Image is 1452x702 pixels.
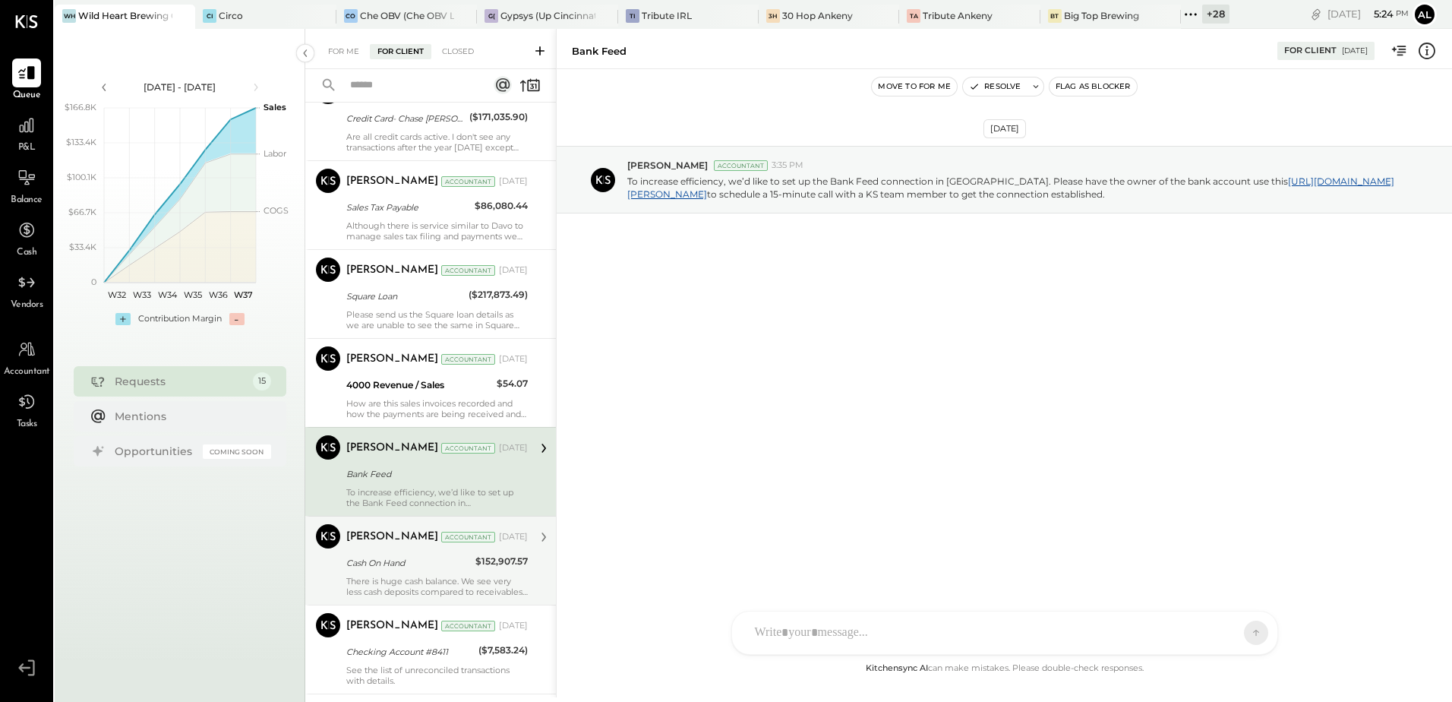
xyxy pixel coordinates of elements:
text: W32 [107,289,125,300]
div: [DATE] [1327,7,1409,21]
text: W34 [157,289,177,300]
div: Square Loan [346,289,464,304]
div: There is huge cash balance. We see very less cash deposits compared to receivables. This was adju... [346,576,528,597]
p: To increase efficiency, we’d like to set up the Bank Feed connection in [GEOGRAPHIC_DATA]. Please... [627,175,1400,201]
a: [URL][DOMAIN_NAME][PERSON_NAME] [627,175,1394,200]
text: Sales [264,102,286,112]
div: Coming Soon [203,444,271,459]
div: Accountant [441,443,495,454]
div: 3H [766,9,780,23]
div: Mentions [115,409,264,424]
span: Cash [17,246,36,260]
div: To increase efficiency, we’d like to set up the Bank Feed connection in [GEOGRAPHIC_DATA]. Please... [346,487,528,508]
text: 0 [91,277,96,287]
button: Al [1413,2,1437,27]
div: [PERSON_NAME] [346,352,438,367]
div: ($171,035.90) [469,109,528,125]
div: 15 [253,372,271,391]
span: Tasks [17,418,37,432]
a: Vendors [1,268,52,312]
div: G( [485,9,498,23]
div: [PERSON_NAME] [346,530,438,545]
div: [PERSON_NAME] [346,174,438,189]
span: P&L [18,141,36,155]
div: Although there is service similar to Davo to manage sales tax filing and payments we have not obs... [346,220,528,242]
text: Labor [264,148,286,159]
div: [DATE] [499,175,528,188]
div: Are all credit cards active. I don't see any transactions after the year [DATE] except one in [DA... [346,131,528,153]
div: Bank Feed [346,466,523,482]
div: Accountant [441,354,495,365]
text: W33 [133,289,151,300]
div: [DATE] [499,620,528,632]
text: $33.4K [69,242,96,252]
a: P&L [1,111,52,155]
span: [PERSON_NAME] [627,159,708,172]
div: [DATE] [1342,46,1368,56]
div: Sales Tax Payable [346,200,470,215]
div: See the list of unreconciled transactions with details. [346,665,528,686]
div: [PERSON_NAME] [346,618,438,634]
div: How are this sales invoices recorded and how the payments are being received and settled? [346,398,528,419]
div: Contribution Margin [138,313,222,325]
div: Big Top Brewing [1064,9,1139,22]
text: COGS [264,205,289,216]
div: For Client [1284,45,1337,57]
div: Closed [434,44,481,59]
div: ($217,873.49) [469,287,528,302]
text: W36 [208,289,227,300]
div: Accountant [714,160,768,171]
text: $166.8K [65,102,96,112]
div: Accountant [441,176,495,187]
div: Ci [203,9,216,23]
div: 30 Hop Ankeny [782,9,853,22]
div: Wild Heart Brewing Company [78,9,172,22]
span: Accountant [4,365,50,379]
div: Opportunities [115,444,195,459]
text: W37 [233,289,252,300]
div: WH [62,9,76,23]
div: Accountant [441,532,495,542]
div: [DATE] [983,119,1026,138]
div: For Client [370,44,431,59]
div: [DATE] - [DATE] [115,81,245,93]
div: Cash On Hand [346,555,471,571]
div: $86,080.44 [475,198,528,213]
span: 3:35 PM [772,160,803,172]
div: Accountant [441,621,495,631]
a: Accountant [1,335,52,379]
span: Queue [13,89,41,103]
div: Accountant [441,265,495,276]
div: Gypsys (Up Cincinnati LLC) - Ignite [500,9,595,22]
text: W35 [183,289,201,300]
div: copy link [1308,6,1324,22]
div: TI [626,9,639,23]
div: Bank Feed [572,44,627,58]
div: 4000 Revenue / Sales [346,378,492,393]
div: Requests [115,374,245,389]
div: $152,907.57 [475,554,528,569]
div: + 28 [1202,5,1229,24]
div: [PERSON_NAME] [346,441,438,456]
a: Queue [1,58,52,103]
div: BT [1048,9,1062,23]
div: + [115,313,131,325]
div: [PERSON_NAME] [346,263,438,278]
div: Checking Account #8411 [346,644,474,659]
a: Balance [1,163,52,207]
div: - [229,313,245,325]
div: TA [907,9,920,23]
div: [DATE] [499,531,528,543]
div: Circo [219,9,243,22]
span: Balance [11,194,43,207]
text: $133.4K [66,137,96,147]
div: Che OBV (Che OBV LLC) - Ignite [360,9,454,22]
div: Tribute IRL [642,9,692,22]
div: [DATE] [499,442,528,454]
button: Resolve [963,77,1027,96]
text: $66.7K [68,207,96,217]
text: $100.1K [67,172,96,182]
div: CO [344,9,358,23]
div: ($7,583.24) [478,643,528,658]
span: Vendors [11,299,43,312]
